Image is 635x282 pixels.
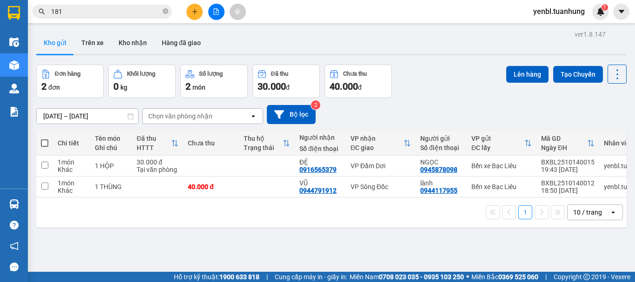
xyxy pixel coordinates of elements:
[420,166,457,173] div: 0945878098
[174,272,259,282] span: Hỗ trợ kỹ thuật:
[10,221,19,230] span: question-circle
[48,84,60,91] span: đơn
[127,71,155,77] div: Khối lượng
[186,4,203,20] button: plus
[258,81,286,92] span: 30.000
[58,187,86,194] div: Khác
[498,273,538,281] strong: 0369 525 060
[185,81,191,92] span: 2
[420,187,457,194] div: 0944117955
[602,4,608,11] sup: 1
[596,7,605,16] img: icon-new-feature
[36,65,104,98] button: Đơn hàng2đơn
[379,273,464,281] strong: 0708 023 035 - 0935 103 250
[266,272,268,282] span: |
[420,179,462,187] div: lành
[541,179,595,187] div: BXBL2510140012
[8,6,20,20] img: logo-vxr
[471,162,532,170] div: Bến xe Bạc Liêu
[603,4,606,11] span: 1
[230,4,246,20] button: aim
[541,187,595,194] div: 18:50 [DATE]
[10,262,19,271] span: message
[137,135,171,142] div: Đã thu
[609,209,617,216] svg: open
[9,60,19,70] img: warehouse-icon
[518,205,532,219] button: 1
[583,274,590,280] span: copyright
[471,183,532,190] div: Bến xe Bạc Liêu
[163,7,168,16] span: close-circle
[208,4,225,20] button: file-add
[188,139,234,147] div: Chưa thu
[545,272,547,282] span: |
[343,71,367,77] div: Chưa thu
[74,32,111,54] button: Trên xe
[58,179,86,187] div: 1 món
[351,144,403,151] div: ĐC giao
[192,84,205,91] span: món
[467,131,536,156] th: Toggle SortBy
[553,66,603,83] button: Tạo Chuyến
[58,139,86,147] div: Chi tiết
[252,65,320,98] button: Đã thu30.000đ
[137,144,171,151] div: HTTT
[299,145,341,152] div: Số điện thoại
[471,135,524,142] div: VP gửi
[9,107,19,117] img: solution-icon
[573,208,602,217] div: 10 / trang
[420,158,462,166] div: NGỌC
[244,144,283,151] div: Trạng thái
[575,29,606,39] div: ver 1.8.147
[324,65,392,98] button: Chưa thu40.000đ
[51,7,161,17] input: Tìm tên, số ĐT hoặc mã đơn
[299,179,341,187] div: VŨ
[358,84,362,91] span: đ
[148,111,212,121] div: Chọn văn phòng nhận
[234,8,241,15] span: aim
[41,81,46,92] span: 2
[420,144,462,151] div: Số điện thoại
[239,131,295,156] th: Toggle SortBy
[154,32,208,54] button: Hàng đã giao
[9,84,19,93] img: warehouse-icon
[39,8,45,15] span: search
[506,66,549,83] button: Lên hàng
[108,65,176,98] button: Khối lượng0kg
[37,109,138,124] input: Select a date range.
[95,183,127,190] div: 1 THÙNG
[95,135,127,142] div: Tên món
[541,166,595,173] div: 19:43 [DATE]
[9,199,19,209] img: warehouse-icon
[299,187,337,194] div: 0944791912
[188,183,234,190] div: 40.000 đ
[58,158,86,166] div: 1 món
[466,275,469,279] span: ⚪️
[350,272,464,282] span: Miền Nam
[299,134,341,141] div: Người nhận
[299,166,337,173] div: 0916565379
[420,135,462,142] div: Người gửi
[275,272,347,282] span: Cung cấp máy in - giấy in:
[111,32,154,54] button: Kho nhận
[271,71,288,77] div: Đã thu
[10,242,19,250] span: notification
[346,131,416,156] th: Toggle SortBy
[137,166,179,173] div: Tại văn phòng
[132,131,183,156] th: Toggle SortBy
[219,273,259,281] strong: 1900 633 818
[163,8,168,14] span: close-circle
[199,71,223,77] div: Số lượng
[213,8,219,15] span: file-add
[113,81,119,92] span: 0
[471,272,538,282] span: Miền Bắc
[137,158,179,166] div: 30.000 đ
[55,71,80,77] div: Đơn hàng
[541,158,595,166] div: BXBL2510140015
[311,100,320,110] sup: 2
[299,158,341,166] div: ĐỆ
[58,166,86,173] div: Khác
[330,81,358,92] span: 40.000
[351,162,411,170] div: VP Đầm Dơi
[267,105,316,124] button: Bộ lọc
